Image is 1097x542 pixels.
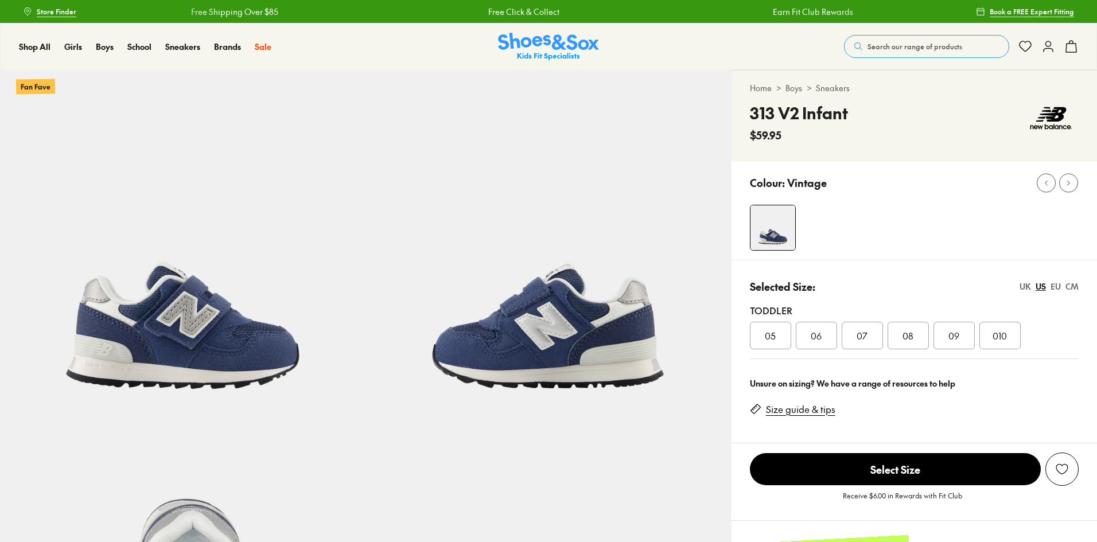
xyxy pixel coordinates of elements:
a: Free Click & Collect [488,6,559,18]
div: > > [750,82,1079,94]
a: Free Shipping Over $85 [190,6,278,18]
a: Boys [785,82,802,94]
span: Shop All [19,41,50,52]
span: Girls [64,41,82,52]
a: Size guide & tips [766,403,835,416]
a: Book a FREE Expert Fitting [976,1,1074,22]
a: Shop All [19,41,50,53]
p: Selected Size: [750,279,815,294]
a: Brands [214,41,241,53]
a: Girls [64,41,82,53]
div: EU [1051,280,1061,293]
span: Sale [255,41,271,52]
span: 06 [811,329,822,342]
p: Fan Fave [16,79,55,94]
a: Sale [255,41,271,53]
span: 05 [765,329,776,342]
span: Boys [96,41,114,52]
div: CM [1065,280,1079,293]
a: Sneakers [165,41,200,53]
span: Book a FREE Expert Fitting [990,6,1074,17]
p: Vintage [787,175,827,190]
span: 08 [903,329,913,342]
button: Select Size [750,453,1041,486]
div: Unsure on sizing? We have a range of resources to help [750,377,1079,389]
a: School [127,41,151,53]
img: Vendor logo [1024,101,1079,135]
span: $59.95 [750,127,781,143]
span: 010 [993,329,1007,342]
span: 07 [857,329,868,342]
img: SNS_Logo_Responsive.svg [498,33,599,61]
span: Brands [214,41,241,52]
a: Boys [96,41,114,53]
span: School [127,41,151,52]
span: Sneakers [165,41,200,52]
span: Select Size [750,453,1041,485]
a: Home [750,82,772,94]
a: Earn Fit Club Rewards [772,6,853,18]
div: US [1036,280,1046,293]
button: Search our range of products [844,35,1009,58]
span: Search our range of products [868,41,962,52]
a: Sneakers [816,82,850,94]
div: Toddler [750,303,1079,317]
img: 4-538806_1 [750,205,795,250]
button: Add to Wishlist [1045,453,1079,486]
img: 5-538807_1 [365,70,731,435]
a: Store Finder [23,1,76,22]
span: Store Finder [37,6,76,17]
span: 09 [948,329,959,342]
h4: 313 V2 Infant [750,101,848,125]
p: Colour: [750,175,785,190]
div: UK [1020,280,1031,293]
a: Shoes & Sox [498,33,599,61]
p: Receive $6.00 in Rewards with Fit Club [843,490,962,511]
